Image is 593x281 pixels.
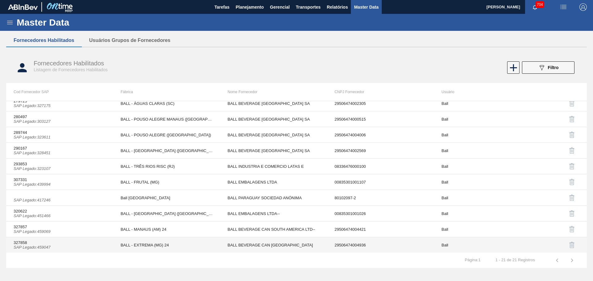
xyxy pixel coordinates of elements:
button: delete-icon [565,127,579,142]
td: BALL - ÁGUAS CLARAS (SC) [113,96,220,111]
td: BALL BEVERAGE [GEOGRAPHIC_DATA] SA [220,111,327,127]
button: delete-icon [565,96,579,111]
td: BALL BEVERAGE [GEOGRAPHIC_DATA] SA [220,96,327,111]
td: 29506474004421 [327,221,434,237]
span: Listagem de Fornecedores Habilitados [34,67,108,72]
span: Gerencial [270,3,290,11]
div: Desabilitar Fornecedor [549,112,579,126]
td: BALL - MANAUS (AM) 24 [113,221,220,237]
td: 1 - 21 de 21 Registros [488,253,542,262]
td: BALL PARAGUAY SOCIEDAD ANÓNIMA [220,190,327,206]
td: BALL INDUSTRIA E COMERCIO LATAS E [220,159,327,174]
td: 327857 [6,221,113,237]
td: BALL - POUSO ALEGRE ([GEOGRAPHIC_DATA]) [113,127,220,143]
i: SAP Legado : 417246 [14,198,51,202]
h1: Master Data [17,19,126,26]
td: 29506474000515 [327,111,434,127]
span: Transportes [296,3,321,11]
button: Notificações [525,3,545,11]
td: BALL EMBALAGENS LTDA [220,174,327,190]
img: delete-icon [568,100,576,107]
td: Ball [434,127,541,143]
i: SAP Legado : 459047 [14,245,51,250]
button: delete-icon [565,143,579,158]
i: SAP Legado : 303127 [14,119,51,124]
td: 280497 [6,111,113,127]
i: SAP Legado : 323611 [14,135,51,139]
i: SAP Legado : 327175 [14,103,51,108]
span: Master Data [354,3,378,11]
button: Filtro [522,61,574,74]
td: Ball [GEOGRAPHIC_DATA] [113,190,220,206]
button: delete-icon [565,222,579,237]
img: delete-icon [568,115,576,123]
button: Fornecedores Habilitados [6,34,82,47]
img: delete-icon [568,241,576,249]
div: Desabilitar Fornecedor [549,175,579,189]
div: Desabilitar Fornecedor [549,96,579,111]
img: delete-icon [568,225,576,233]
td: 307331 [6,174,113,190]
td: 80102097-2 [327,190,434,206]
td: BALL EMBALAGENS LTDA-- [220,206,327,221]
td: BALL - [GEOGRAPHIC_DATA] ([GEOGRAPHIC_DATA]) [113,206,220,221]
img: delete-icon [568,131,576,138]
td: Ball [434,206,541,221]
td: Ball [434,143,541,159]
th: Usuário [434,83,541,101]
div: Desabilitar Fornecedor [549,127,579,142]
td: Ball [434,174,541,190]
th: Cod Fornecedor SAP [6,83,113,101]
th: Nome Fornecedor [220,83,327,101]
td: BALL BEVERAGE [GEOGRAPHIC_DATA] SA [220,143,327,159]
img: Logout [579,3,587,11]
td: BALL BEVERAGE CAN [GEOGRAPHIC_DATA] [220,237,327,253]
td: 293853 [6,159,113,174]
img: userActions [560,3,567,11]
td: BALL - EXTREMA (MG) 24 [113,237,220,253]
td: BALL - FRUTAL (MG) [113,174,220,190]
button: Usuários Grupos de Fornecedores [82,34,178,47]
span: Relatórios [327,3,348,11]
button: delete-icon [565,238,579,252]
td: Ball [434,96,541,111]
td: 290167 [6,143,113,159]
td: Ball [434,221,541,237]
div: Desabilitar Fornecedor [549,238,579,252]
button: delete-icon [565,112,579,126]
td: BALL - POUSO ALEGRE MANAUS ([GEOGRAPHIC_DATA]) [113,111,220,127]
td: BALL BEVERAGE CAN SOUTH AMERICA LTD-- [220,221,327,237]
span: Tarefas [214,3,229,11]
button: delete-icon [565,206,579,221]
td: 327858 [6,237,113,253]
td: 289744 [6,127,113,143]
button: delete-icon [565,159,579,174]
td: Ball [434,237,541,253]
i: SAP Legado : 451466 [14,213,51,218]
i: SAP Legado : 323107 [14,166,51,171]
img: delete-icon [568,178,576,186]
td: 320622 [6,206,113,221]
img: delete-icon [568,147,576,154]
td: 00835301001107 [327,174,434,190]
img: delete-icon [568,210,576,217]
div: Desabilitar Fornecedor [549,159,579,174]
th: Fábrica [113,83,220,101]
td: Ball [434,190,541,206]
td: Página : 1 [457,253,488,262]
td: 29506474002569 [327,143,434,159]
button: delete-icon [565,175,579,189]
td: 29506474004006 [327,127,434,143]
i: SAP Legado : 459069 [14,229,51,234]
div: Desabilitar Fornecedor [549,206,579,221]
div: Desabilitar Fornecedor [549,143,579,158]
td: BALL - [GEOGRAPHIC_DATA] ([GEOGRAPHIC_DATA]) [113,143,220,159]
td: BALL BEVERAGE [GEOGRAPHIC_DATA] SA [220,127,327,143]
div: Novo Fornecedor [507,61,519,74]
td: 29506474004936 [327,237,434,253]
div: Filtrar Fornecedor [519,61,578,74]
td: 29506474002305 [327,96,434,111]
img: delete-icon [568,194,576,201]
span: Planejamento [236,3,264,11]
span: Filtro [548,65,559,70]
